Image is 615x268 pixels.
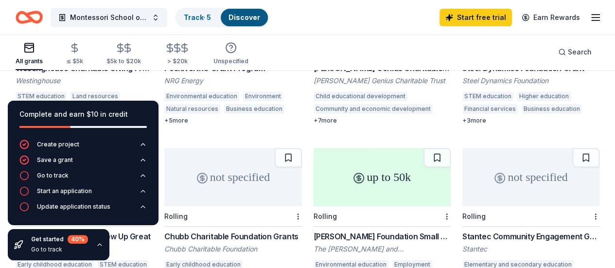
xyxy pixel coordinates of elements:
div: Business education [224,104,284,114]
div: $5k to $20k [106,57,141,65]
button: Update application status [19,202,147,217]
div: Start an application [37,187,92,195]
div: Natural resources [164,104,220,114]
a: Track· 5 [184,13,211,21]
div: Complete and earn $10 in credit [19,108,147,120]
div: Higher education [517,91,571,101]
div: Stantec [462,244,599,254]
div: The [PERSON_NAME] and [PERSON_NAME] Foundation [314,244,451,254]
div: Rolling [314,212,337,220]
a: Start free trial [439,9,512,26]
div: ≤ $5k [66,57,83,65]
span: Montessori School of Lemont Project [70,12,148,23]
div: Environment [243,91,283,101]
div: Rolling [462,212,486,220]
button: Montessori School of Lemont Project [51,8,167,27]
div: [PERSON_NAME] Genius Charitable Trust [314,76,451,86]
div: [PERSON_NAME] Foundation Small Grants Program [314,231,451,242]
a: Earn Rewards [516,9,586,26]
div: Save a grant [37,156,73,164]
div: NRG Energy [164,76,301,86]
span: Search [568,46,592,58]
button: All grants [16,38,43,70]
div: Financial services [462,104,518,114]
div: up to 50k [314,148,451,206]
div: not specified [164,148,301,206]
div: STEM education [16,91,67,101]
div: + 3 more [462,117,599,125]
div: > $20k [164,57,190,65]
div: STEM education [462,91,513,101]
button: Go to track [19,171,147,186]
button: > $20k [164,38,190,70]
div: Westinghouse [16,76,153,86]
div: Child educational development [314,91,407,101]
div: Go to track [37,172,69,179]
div: Stantec Community Engagement Grant [462,231,599,242]
button: ≤ $5k [66,38,83,70]
button: Search [550,42,599,62]
div: Update application status [37,203,110,211]
button: Save a grant [19,155,147,171]
div: All grants [16,57,43,65]
div: Create project [37,141,79,148]
a: Discover [228,13,260,21]
button: Start an application [19,186,147,202]
div: + 7 more [314,117,451,125]
div: Go to track [31,246,88,253]
div: + 5 more [164,117,301,125]
div: Get started [31,235,88,244]
button: Track· 5Discover [175,8,269,27]
a: Home [16,6,43,29]
button: Create project [19,140,147,155]
div: Community and economic development [314,104,433,114]
div: Rolling [164,212,188,220]
div: Chubb Charitable Foundation Grants [164,231,301,242]
div: Environmental education [164,91,239,101]
div: not specified [462,148,599,206]
button: $5k to $20k [106,38,141,70]
div: Land resources [70,91,120,101]
div: Business education [522,104,582,114]
div: 40 % [68,235,88,244]
div: Chubb Charitable Foundation [164,244,301,254]
div: Steel Dynamics Foundation [462,76,599,86]
button: Unspecified [213,38,248,70]
div: Unspecified [213,57,248,65]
